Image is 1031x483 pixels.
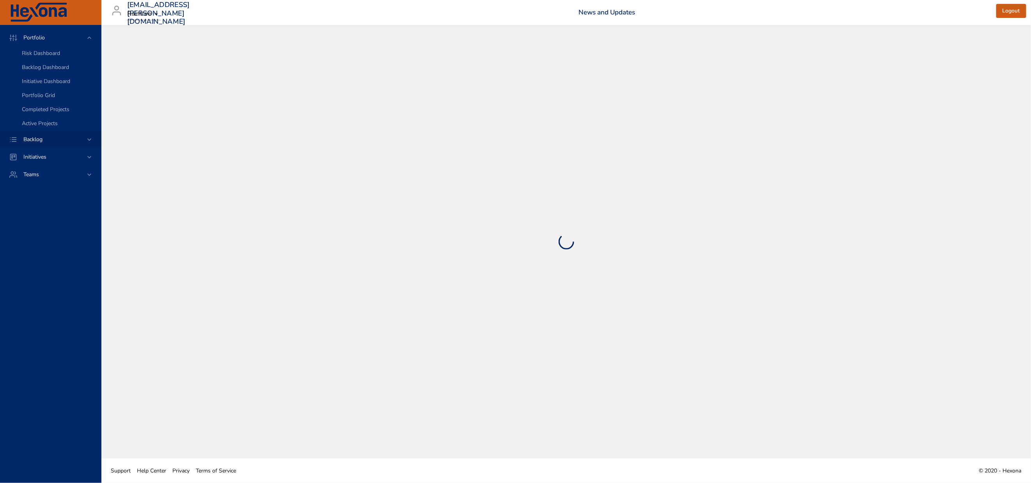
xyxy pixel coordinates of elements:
a: News and Updates [578,8,635,17]
span: Initiative Dashboard [22,78,70,85]
a: Terms of Service [193,462,239,479]
span: Terms of Service [196,467,236,474]
button: Logout [996,4,1026,18]
span: Active Projects [22,120,58,127]
span: © 2020 - Hexona [979,467,1022,474]
span: Initiatives [17,153,53,161]
span: Completed Projects [22,106,69,113]
span: Help Center [137,467,166,474]
span: Teams [17,171,45,178]
h3: [EMAIL_ADDRESS][PERSON_NAME][DOMAIN_NAME] [127,1,190,26]
a: Support [108,462,134,479]
img: Hexona [9,3,68,22]
div: Raintree [127,8,161,20]
span: Backlog Dashboard [22,64,69,71]
a: Privacy [169,462,193,479]
span: Backlog [17,136,49,143]
span: Support [111,467,131,474]
span: Privacy [172,467,190,474]
a: Help Center [134,462,169,479]
span: Portfolio Grid [22,92,55,99]
span: Logout [1003,6,1020,16]
span: Risk Dashboard [22,50,60,57]
span: Portfolio [17,34,51,41]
